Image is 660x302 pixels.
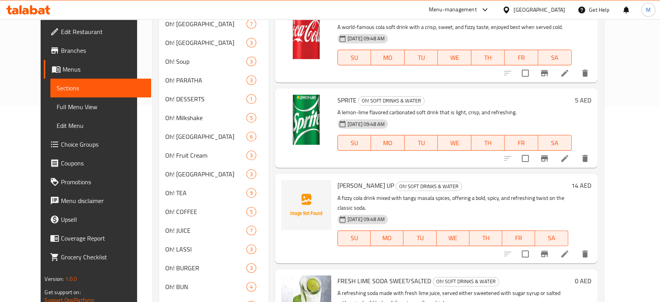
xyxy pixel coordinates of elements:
span: Oh! [GEOGRAPHIC_DATA] [165,19,246,29]
span: 3 [247,77,256,84]
img: MASALA THUMPS UP [281,180,331,230]
span: Oh! LASSI [165,244,246,254]
span: 3 [247,152,256,159]
span: Oh! COFFEE [165,207,246,216]
a: Choice Groups [44,135,151,154]
span: Menu disclaimer [61,196,144,205]
span: 3 [247,246,256,253]
span: Select to update [517,246,533,262]
span: [PERSON_NAME] UP [337,180,394,191]
span: Version: [45,274,64,284]
span: TU [407,232,433,244]
div: items [246,226,256,235]
button: MO [371,50,405,65]
div: Oh! COFFEE5 [159,202,269,221]
a: Menu disclaimer [44,191,151,210]
span: Oh! TEA [165,188,246,198]
a: Sections [50,79,151,97]
h6: 5 AED [575,95,591,106]
span: Oh! SOFT DRINKS & WATER [396,182,462,191]
div: items [246,19,256,29]
p: A world-famous cola soft drink with a crisp, sweet, and fizzy taste, enjoyed best when served cold. [337,22,572,32]
div: Oh! BUN4 [159,277,269,296]
a: Edit Menu [50,116,151,135]
button: SA [538,50,572,65]
div: Oh! MAGGI [165,169,246,179]
a: Menus [44,60,151,79]
div: Oh! [GEOGRAPHIC_DATA]7 [159,14,269,33]
p: A lemon-lime flavored carbonated soft drink that is light, crisp, and refreshing. [337,108,572,117]
span: SA [538,232,565,244]
span: Edit Restaurant [61,27,144,36]
span: Oh! BUN [165,282,246,291]
span: Oh! SOFT DRINKS & WATER [433,277,499,286]
span: Upsell [61,215,144,224]
button: TH [471,50,505,65]
span: FRESH LIME SODA SWEET/SALTED [337,275,431,287]
a: Edit menu item [560,154,569,163]
span: Branches [61,46,144,55]
div: Oh! Fruit Cream3 [159,146,269,165]
span: 7 [247,227,256,234]
div: Menu-management [429,5,477,14]
a: Full Menu View [50,97,151,116]
div: Oh! [GEOGRAPHIC_DATA]3 [159,33,269,52]
span: 5 [247,208,256,216]
span: Oh! PARATHA [165,75,246,85]
button: SA [535,230,568,246]
button: MO [371,230,403,246]
a: Edit menu item [560,249,569,259]
span: MO [374,52,401,63]
a: Promotions [44,173,151,191]
span: Oh! SOFT DRINKS & WATER [359,96,424,105]
span: FR [508,137,535,149]
button: WE [437,230,469,246]
span: Oh! JUICE [165,226,246,235]
div: Oh! COMBOS [165,38,246,47]
div: items [246,75,256,85]
button: TU [405,50,438,65]
div: Oh! BURGER [165,263,246,273]
div: items [246,188,256,198]
span: 3 [247,39,256,47]
span: 1 [247,95,256,103]
span: SU [341,137,368,149]
a: Edit Restaurant [44,22,151,41]
div: Oh! [GEOGRAPHIC_DATA]3 [159,165,269,183]
button: Branch-specific-item [535,149,554,168]
span: Oh! DESSERTS [165,94,246,104]
span: TH [474,137,502,149]
div: items [246,151,256,160]
button: TH [471,135,505,151]
span: Edit Menu [57,121,144,130]
span: SA [541,52,569,63]
span: FR [508,52,535,63]
span: TU [408,52,435,63]
span: 4 [247,283,256,291]
div: Oh! SOFT DRINKS & WATER [358,96,425,106]
span: Oh! [GEOGRAPHIC_DATA] [165,169,246,179]
div: Oh! JUICE7 [159,221,269,240]
button: FR [505,50,538,65]
button: Branch-specific-item [535,64,554,83]
button: WE [438,135,471,151]
a: Edit menu item [560,68,569,78]
span: TH [473,232,499,244]
h6: 5 AED [575,9,591,20]
h6: 14 AED [571,180,591,191]
span: 6 [247,133,256,140]
span: SA [541,137,569,149]
div: items [246,132,256,141]
button: TH [469,230,502,246]
span: WE [441,52,468,63]
div: items [246,207,256,216]
div: Oh! BURGER3 [159,259,269,277]
span: Full Menu View [57,102,144,111]
button: FR [502,230,535,246]
span: [DATE] 09:48 AM [344,120,388,128]
span: [DATE] 09:48 AM [344,35,388,42]
button: Branch-specific-item [535,244,554,263]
